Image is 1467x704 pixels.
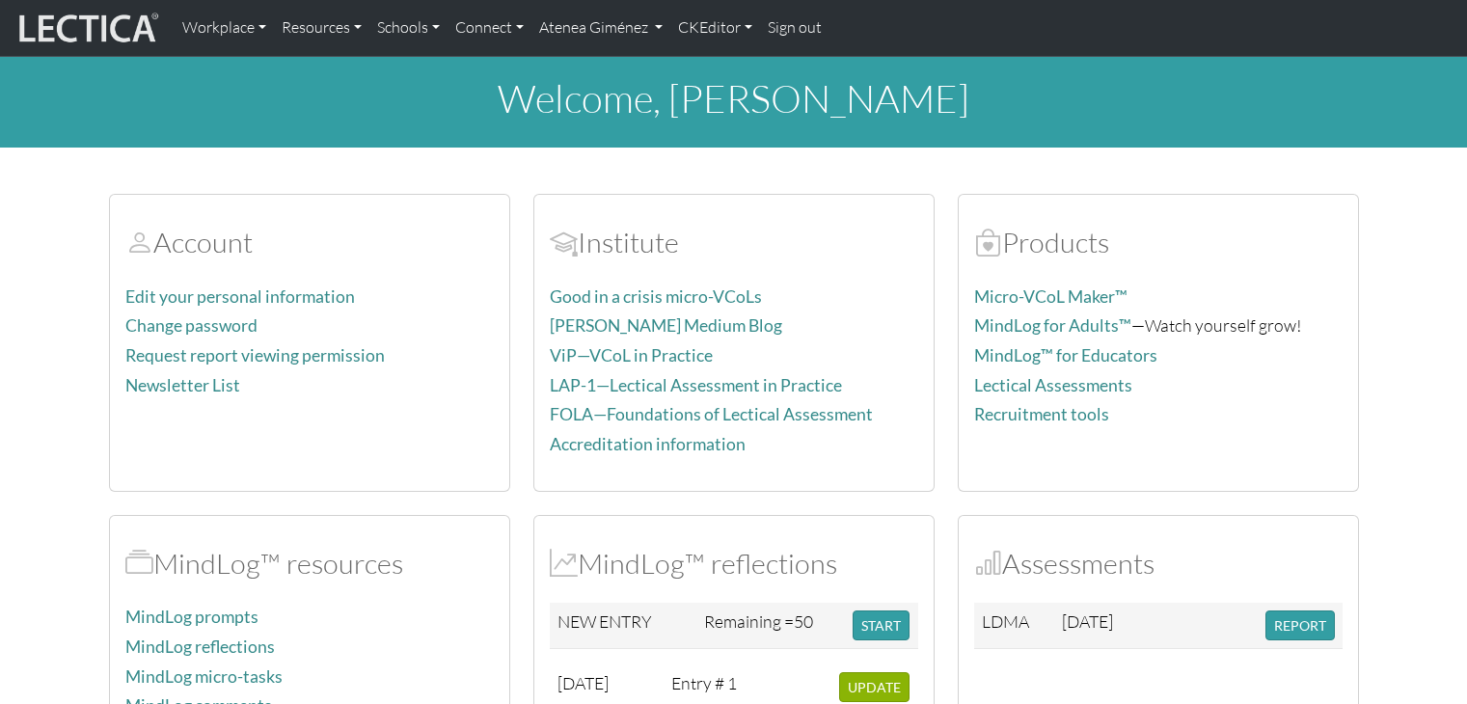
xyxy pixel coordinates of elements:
button: START [853,610,910,640]
span: [DATE] [1062,610,1113,632]
h2: MindLog™ resources [125,547,494,581]
button: UPDATE [839,672,910,702]
td: NEW ENTRY [550,603,697,649]
a: Change password [125,315,258,336]
td: Remaining = [696,603,845,649]
h2: Institute [550,226,918,259]
a: Connect [448,8,531,48]
a: Workplace [175,8,274,48]
h2: Products [974,226,1343,259]
a: MindLog prompts [125,607,258,627]
img: lecticalive [14,10,159,46]
a: [PERSON_NAME] Medium Blog [550,315,782,336]
a: Newsletter List [125,375,240,395]
button: REPORT [1265,610,1335,640]
a: Schools [369,8,448,48]
a: Lectical Assessments [974,375,1132,395]
a: MindLog™ for Educators [974,345,1157,366]
a: Recruitment tools [974,404,1109,424]
a: Resources [274,8,369,48]
a: Request report viewing permission [125,345,385,366]
span: MindLog [550,546,578,581]
span: Assessments [974,546,1002,581]
span: 50 [794,610,813,632]
span: MindLog™ resources [125,546,153,581]
a: Accreditation information [550,434,746,454]
p: —Watch yourself grow! [974,311,1343,339]
a: LAP-1—Lectical Assessment in Practice [550,375,842,395]
span: Account [125,225,153,259]
a: Micro-VCoL Maker™ [974,286,1127,307]
a: MindLog micro-tasks [125,666,283,687]
a: ViP—VCoL in Practice [550,345,713,366]
a: MindLog for Adults™ [974,315,1131,336]
h2: MindLog™ reflections [550,547,918,581]
a: Sign out [760,8,829,48]
td: LDMA [974,603,1055,649]
span: UPDATE [848,679,901,695]
a: FOLA—Foundations of Lectical Assessment [550,404,873,424]
a: Good in a crisis micro-VCoLs [550,286,762,307]
a: CKEditor [670,8,760,48]
span: Account [550,225,578,259]
h2: Assessments [974,547,1343,581]
a: Atenea Giménez [531,8,670,48]
span: [DATE] [557,672,609,693]
a: MindLog reflections [125,636,275,657]
h2: Account [125,226,494,259]
span: Products [974,225,1002,259]
a: Edit your personal information [125,286,355,307]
